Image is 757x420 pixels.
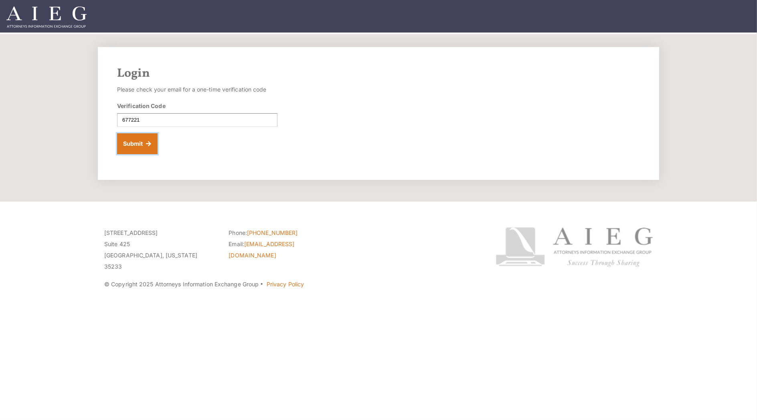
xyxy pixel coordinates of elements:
label: Verification Code [117,102,166,110]
img: Attorneys Information Exchange Group logo [496,227,653,267]
li: Phone: [229,227,341,239]
p: [STREET_ADDRESS] Suite 425 [GEOGRAPHIC_DATA], [US_STATE] 35233 [104,227,217,272]
button: Submit [117,133,158,154]
span: · [260,284,264,288]
a: Privacy Policy [267,281,304,287]
p: © Copyright 2025 Attorneys Information Exchange Group [104,279,466,290]
img: Attorneys Information Exchange Group [6,6,87,28]
h2: Login [117,66,640,81]
li: Email: [229,239,341,261]
a: [EMAIL_ADDRESS][DOMAIN_NAME] [229,241,294,259]
a: [PHONE_NUMBER] [247,229,298,236]
p: Please check your email for a one-time verification code [117,84,277,95]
